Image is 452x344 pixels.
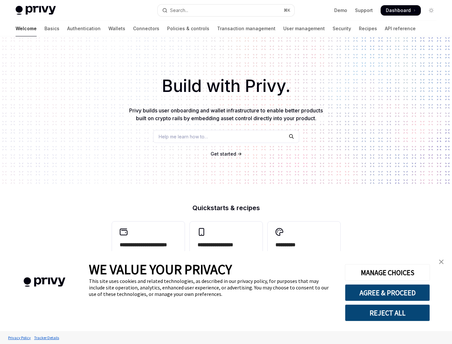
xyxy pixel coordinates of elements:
[89,278,335,297] div: This site uses cookies and related technologies, as described in our privacy policy, for purposes...
[345,284,430,301] button: AGREE & PROCEED
[67,21,101,36] a: Authentication
[158,5,295,16] button: Open search
[381,5,421,16] a: Dashboard
[6,332,32,343] a: Privacy Policy
[108,21,125,36] a: Wallets
[170,6,188,14] div: Search...
[333,21,351,36] a: Security
[10,73,442,99] h1: Build with Privy.
[16,6,56,15] img: light logo
[345,304,430,321] button: REJECT ALL
[167,21,209,36] a: Policies & controls
[211,151,236,157] a: Get started
[32,332,61,343] a: Tracker Details
[159,133,208,140] span: Help me learn how to…
[426,5,436,16] button: Toggle dark mode
[284,8,290,13] span: ⌘ K
[217,21,275,36] a: Transaction management
[112,205,340,211] h2: Quickstarts & recipes
[198,250,255,274] span: Use the React Native SDK to build a mobile app on Solana.
[334,7,347,14] a: Demo
[275,250,333,281] span: Whitelabel login, wallets, and user management with your own UI and branding.
[10,268,79,296] img: company logo
[385,21,416,36] a: API reference
[386,7,411,14] span: Dashboard
[435,255,448,268] a: close banner
[359,21,377,36] a: Recipes
[129,107,323,121] span: Privy builds user onboarding and wallet infrastructure to enable better products built on crypto ...
[133,21,159,36] a: Connectors
[283,21,325,36] a: User management
[355,7,373,14] a: Support
[120,250,177,281] span: Use the React SDK to authenticate a user and create an embedded wallet.
[211,151,236,157] span: Get started
[16,21,37,36] a: Welcome
[268,222,340,288] a: **** *****Whitelabel login, wallets, and user management with your own UI and branding.
[190,222,263,288] a: **** **** **** ***Use the React Native SDK to build a mobile app on Solana.
[89,261,232,278] span: WE VALUE YOUR PRIVACY
[439,260,444,264] img: close banner
[44,21,59,36] a: Basics
[345,264,430,281] button: MANAGE CHOICES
